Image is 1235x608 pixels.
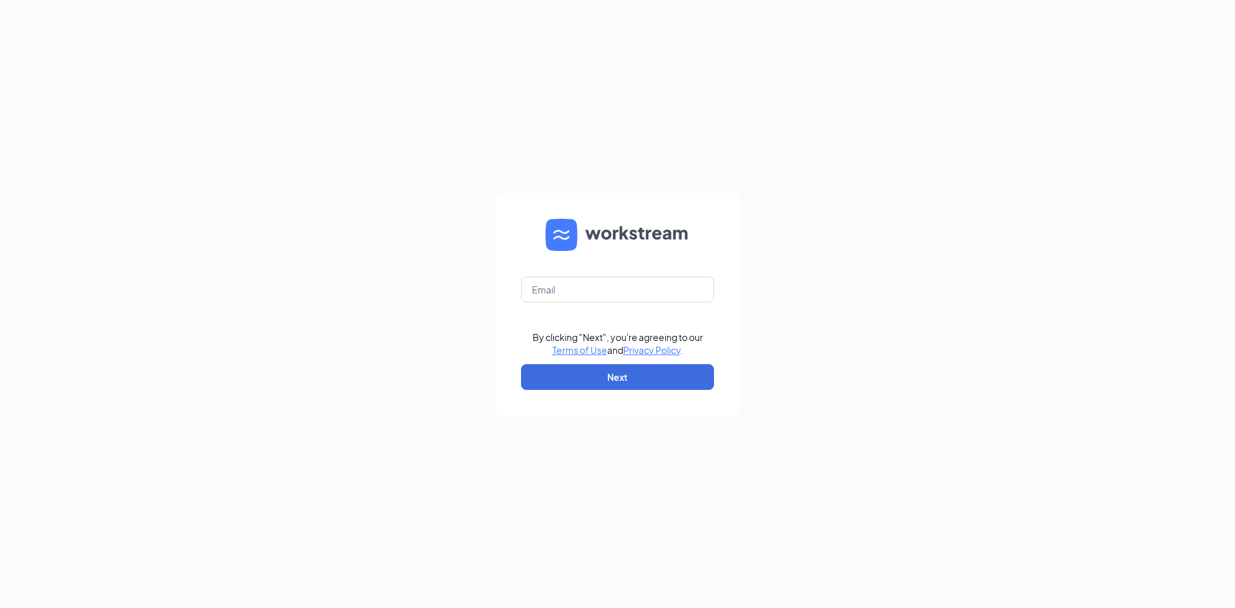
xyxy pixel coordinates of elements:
button: Next [521,364,714,390]
input: Email [521,277,714,302]
a: Privacy Policy [623,344,681,356]
div: By clicking "Next", you're agreeing to our and . [533,331,703,356]
a: Terms of Use [553,344,607,356]
img: WS logo and Workstream text [545,219,690,251]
